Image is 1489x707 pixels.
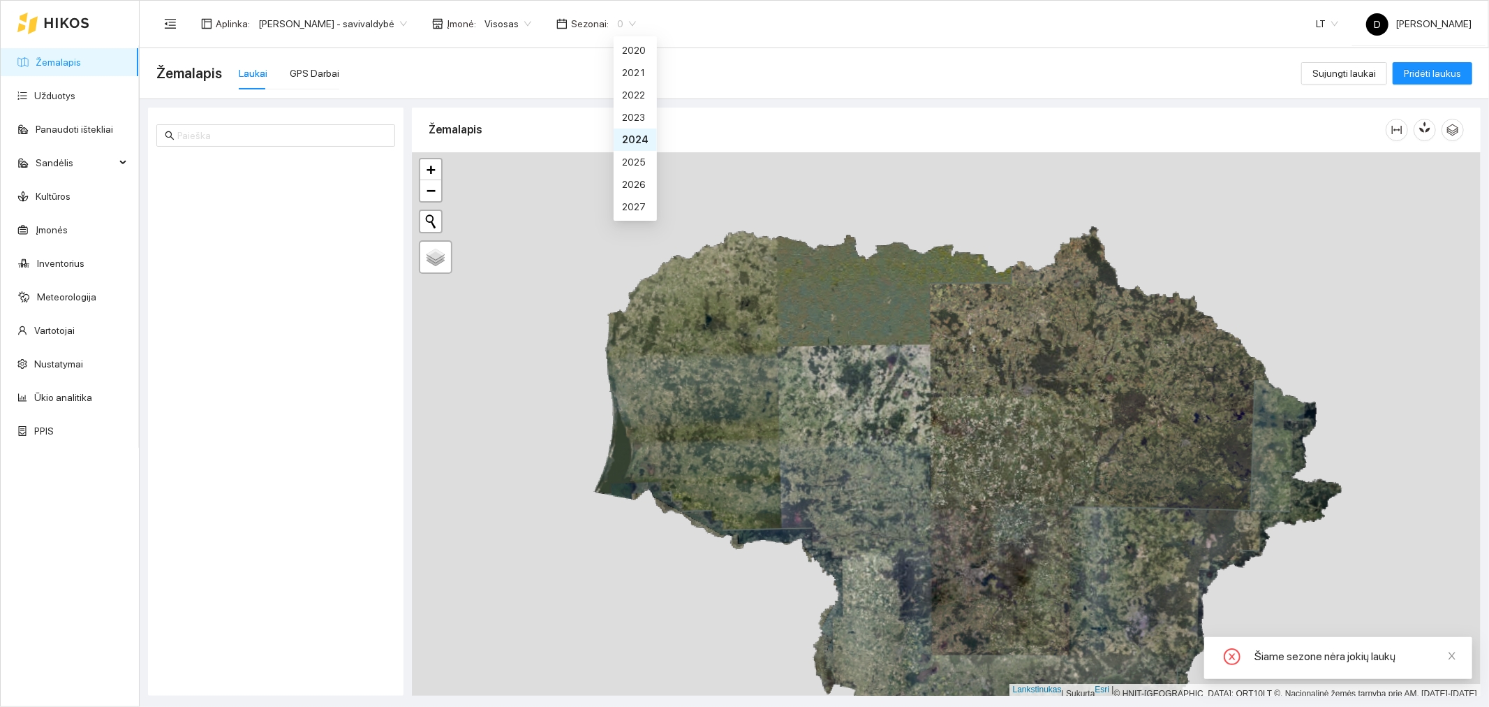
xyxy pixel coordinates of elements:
[1301,62,1387,85] button: Sujungti laukai
[484,13,531,34] span: Visosas
[34,392,92,403] a: Ūkio analitika
[622,154,649,170] div: 2025
[1114,689,1477,699] font: © HNIT-[GEOGRAPHIC_DATA]; ORT10LT ©, Nacionalinė žemės tarnyba prie AM, [DATE]-[DATE]
[420,159,441,180] a: Priartinti
[36,124,113,135] a: Panaudoti ištekliai
[607,18,609,29] font: :
[1301,68,1387,79] a: Sujungti laukai
[34,358,83,370] a: Nustatymai
[617,13,636,34] span: 0
[1393,68,1472,79] a: Pridėti laukus
[617,18,623,29] font: 0
[1404,68,1461,79] font: Pridėti laukus
[156,10,184,38] button: meniu sulankstymas
[36,157,73,168] font: Sandėlis
[622,87,649,103] div: 2022
[447,18,474,29] font: Įmonė
[622,110,649,125] div: 2023
[622,43,649,58] div: 2020
[258,13,407,34] span: Donatas Klimkevičius - savivaldybė
[1062,689,1095,699] font: | Sukurta
[258,18,394,29] font: [PERSON_NAME] - savivaldybė
[248,18,250,29] font: :
[1112,685,1114,694] font: |
[614,106,657,129] div: 2023
[1095,685,1110,694] a: Esri
[1393,62,1472,85] button: Pridėti laukus
[165,131,175,140] span: paieška
[1447,651,1457,661] span: uždaryti
[34,90,75,101] a: Užduotys
[36,224,68,235] a: Įmonės
[1316,18,1326,29] font: LT
[420,242,451,272] a: Sluoksniai
[614,173,657,196] div: 2026
[614,129,657,151] div: 2024
[201,18,212,29] span: išdėstymas
[36,57,81,68] a: Žemalapis
[622,132,649,147] div: 2024
[177,128,387,143] input: Paieška
[484,18,519,29] font: Visosas
[1374,19,1381,30] font: D
[1312,68,1376,79] font: Sujungti laukai
[34,325,75,336] a: Vartotojai
[1386,124,1407,136] span: stulpelio plotis
[1316,13,1338,34] span: LT
[420,180,441,201] a: Atitolinti
[614,196,657,218] div: 2027
[37,258,84,269] a: Inventorius
[622,199,649,214] div: 2027
[622,65,649,80] div: 2021
[614,61,657,84] div: 2021
[429,123,482,136] font: Žemalapis
[622,177,649,192] div: 2026
[1254,650,1395,663] font: Šiame sezone nėra jokių laukų
[432,18,443,29] span: parduotuvė
[34,425,54,437] a: PPIS
[427,161,436,178] font: +
[1395,18,1472,29] font: [PERSON_NAME]
[556,18,568,29] span: kalendorius
[239,68,267,79] font: Laukai
[614,151,657,173] div: 2025
[156,62,222,85] span: Žemalapis
[164,17,177,30] span: meniu sulankstymas
[1386,119,1408,141] button: stulpelio plotis
[571,18,607,29] font: Sezonai
[614,39,657,61] div: 2020
[216,18,248,29] font: Aplinka
[420,211,441,232] button: Pradėti naują paiešką
[474,18,476,29] font: :
[1224,648,1240,668] span: uždaras ratas
[1013,685,1062,694] a: Lankstinukas
[36,191,71,202] a: Kultūros
[427,182,436,199] font: −
[37,291,96,303] a: Meteorologija
[614,84,657,106] div: 2022
[290,68,339,79] font: GPS Darbai
[156,65,222,82] font: Žemalapis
